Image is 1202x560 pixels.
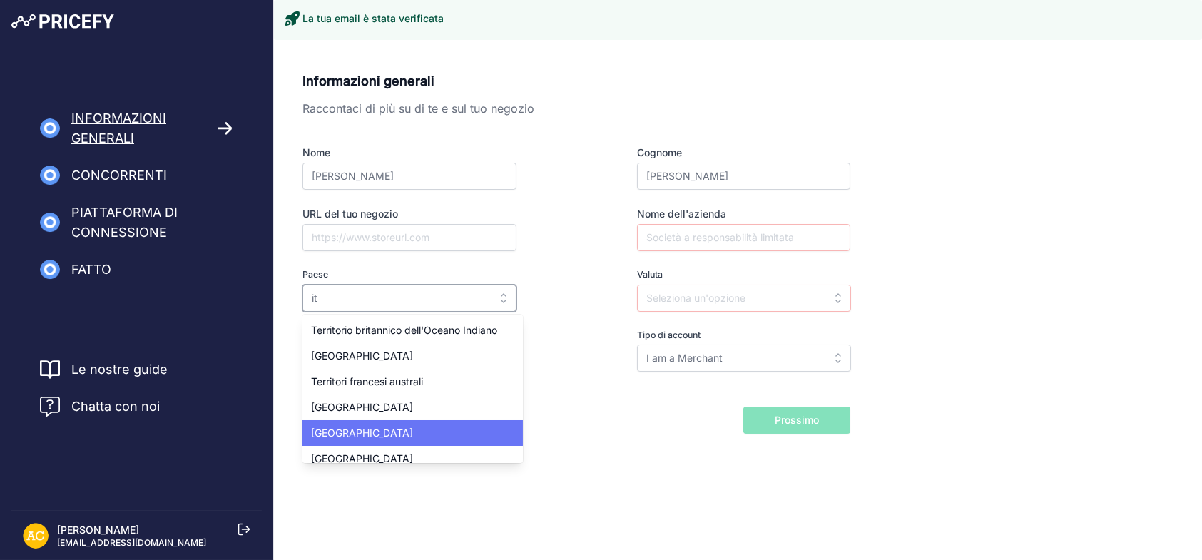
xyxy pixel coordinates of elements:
[311,427,413,439] font: [GEOGRAPHIC_DATA]
[637,269,663,280] font: Valuta
[11,14,114,29] img: Logo Pricefy
[775,414,819,426] font: Prossimo
[40,397,160,417] a: Chatta con noi
[57,537,206,548] font: [EMAIL_ADDRESS][DOMAIN_NAME]
[637,330,701,340] font: Tipo di account
[71,205,178,240] font: Piattaforma di connessione
[637,285,851,312] input: Seleziona un'opzione
[302,101,534,116] font: Raccontaci di più su di te e sul tuo negozio
[57,524,139,536] font: [PERSON_NAME]
[71,262,111,277] font: Fatto
[311,324,497,336] font: Territorio britannico dell'Oceano Indiano
[302,269,328,280] font: Paese
[71,168,167,183] font: concorrenti
[302,208,398,220] font: URL del tuo negozio
[637,208,726,220] font: Nome dell'azienda
[302,146,330,158] font: Nome
[71,111,166,146] font: Informazioni generali
[743,407,850,434] button: Prossimo
[637,146,682,158] font: Cognome
[302,285,516,312] input: Seleziona un'opzione
[311,401,413,413] font: [GEOGRAPHIC_DATA]
[637,224,850,251] input: Società a responsabilità limitata
[71,399,160,414] font: Chatta con noi
[637,345,851,372] input: Seleziona un'opzione
[311,452,413,464] font: [GEOGRAPHIC_DATA]
[311,375,423,387] font: Territori francesi australi
[311,350,413,362] font: [GEOGRAPHIC_DATA]
[302,224,516,251] input: https://www.storeurl.com
[71,360,168,380] a: Le nostre guide
[302,73,434,88] font: Informazioni generali
[71,362,168,377] font: Le nostre guide
[302,12,444,24] font: La tua email è stata verificata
